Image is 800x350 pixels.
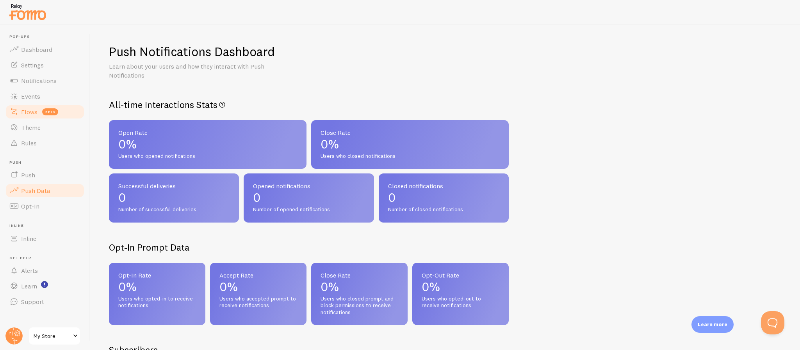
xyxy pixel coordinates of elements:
span: Theme [21,124,41,131]
p: 0% [118,281,196,293]
span: Close Rate [321,129,499,136]
a: Support [5,294,85,309]
span: Settings [21,61,44,69]
span: Flows [21,108,37,116]
span: Accept Rate [219,272,297,278]
span: beta [42,108,58,115]
div: Learn more [691,316,734,333]
span: Open Rate [118,129,297,136]
a: Push [5,167,85,183]
p: 0% [118,138,297,150]
h1: Push Notifications Dashboard [109,44,275,60]
span: My Store [34,331,71,341]
span: Opened notifications [253,183,364,189]
span: Users who closed notifications [321,153,499,160]
span: Alerts [21,267,38,274]
span: Pop-ups [9,34,85,39]
span: Users who accepted prompt to receive notifications [219,295,297,309]
a: Events [5,88,85,104]
p: 0% [321,138,499,150]
span: Number of opened notifications [253,206,364,213]
span: Events [21,92,40,100]
a: Rules [5,135,85,151]
p: Learn more [698,321,727,328]
span: Users who opted-out to receive notifications [422,295,499,309]
p: 0 [388,191,499,204]
span: Support [21,298,44,306]
span: Opt-In Rate [118,272,196,278]
span: Get Help [9,256,85,261]
a: Settings [5,57,85,73]
span: Users who closed prompt and block permissions to receive notifications [321,295,398,316]
svg: <p>Watch New Feature Tutorials!</p> [41,281,48,288]
h2: All-time Interactions Stats [109,99,509,111]
h2: Opt-In Prompt Data [109,241,509,253]
a: Theme [5,120,85,135]
span: Dashboard [21,46,52,53]
iframe: Help Scout Beacon - Open [761,311,784,334]
a: Dashboard [5,42,85,57]
span: Opt-In [21,202,39,210]
span: Number of closed notifications [388,206,499,213]
span: Learn [21,282,37,290]
span: Close Rate [321,272,398,278]
a: Alerts [5,263,85,278]
img: fomo-relay-logo-orange.svg [8,2,47,22]
p: 0% [422,281,499,293]
a: My Store [28,327,81,345]
span: Users who opened notifications [118,153,297,160]
p: 0% [321,281,398,293]
span: Opt-Out Rate [422,272,499,278]
a: Flows beta [5,104,85,120]
a: Opt-In [5,198,85,214]
a: Inline [5,231,85,246]
span: Push [21,171,35,179]
span: Successful deliveries [118,183,230,189]
span: Number of successful deliveries [118,206,230,213]
p: 0 [253,191,364,204]
span: Push Data [21,187,50,194]
a: Learn [5,278,85,294]
a: Push Data [5,183,85,198]
span: Rules [21,139,37,147]
span: Inline [9,223,85,228]
span: Inline [21,235,36,242]
p: 0% [219,281,297,293]
span: Notifications [21,77,57,85]
p: Learn about your users and how they interact with Push Notifications [109,62,296,80]
span: Users who opted-in to receive notifications [118,295,196,309]
p: 0 [118,191,230,204]
a: Notifications [5,73,85,88]
span: Closed notifications [388,183,499,189]
span: Push [9,160,85,165]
